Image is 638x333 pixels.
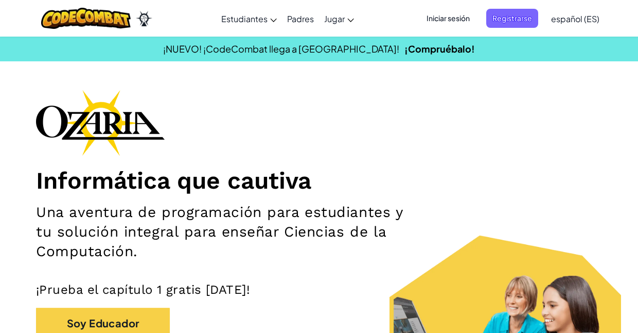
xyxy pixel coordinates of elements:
img: Ozaria [136,11,152,26]
button: Registrarse [486,9,538,28]
a: español (ES) [546,5,605,32]
img: Ozaria branding logo [36,90,165,156]
span: ¡NUEVO! ¡CodeCombat llega a [GEOGRAPHIC_DATA]! [163,43,399,55]
p: ¡Prueba el capítulo 1 gratis [DATE]! [36,282,602,297]
a: ¡Compruébalo! [404,43,475,55]
span: Estudiantes [221,13,268,24]
h2: Una aventura de programación para estudiantes y tu solución integral para enseñar Ciencias de la ... [36,203,415,261]
a: Jugar [319,5,359,32]
h1: Informática que cautiva [36,166,602,195]
a: Estudiantes [216,5,282,32]
button: Iniciar sesión [420,9,476,28]
span: español (ES) [551,13,599,24]
a: Padres [282,5,319,32]
img: CodeCombat logo [41,8,131,29]
span: Jugar [324,13,345,24]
